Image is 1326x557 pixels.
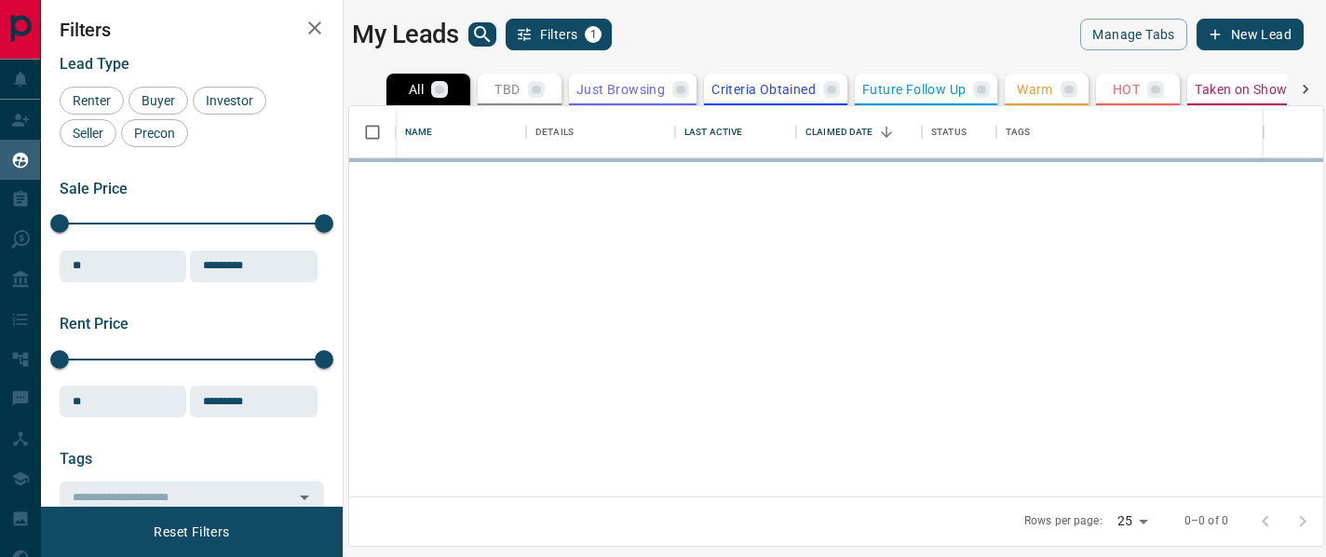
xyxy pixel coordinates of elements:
[1195,83,1313,96] p: Taken on Showings
[526,106,675,158] div: Details
[494,83,520,96] p: TBD
[60,55,129,73] span: Lead Type
[1197,19,1304,50] button: New Lead
[128,126,182,141] span: Precon
[193,87,266,115] div: Investor
[291,484,318,510] button: Open
[796,106,922,158] div: Claimed Date
[1184,513,1228,529] p: 0–0 of 0
[60,450,92,468] span: Tags
[60,87,124,115] div: Renter
[1024,513,1103,529] p: Rows per page:
[66,126,110,141] span: Seller
[468,22,496,47] button: search button
[199,93,260,108] span: Investor
[576,83,665,96] p: Just Browsing
[506,19,613,50] button: Filters1
[60,119,116,147] div: Seller
[409,83,424,96] p: All
[396,106,526,158] div: Name
[121,119,188,147] div: Precon
[1113,83,1140,96] p: HOT
[996,106,1264,158] div: Tags
[1110,508,1155,535] div: 25
[60,315,129,333] span: Rent Price
[1017,83,1053,96] p: Warm
[684,106,742,158] div: Last Active
[922,106,996,158] div: Status
[535,106,574,158] div: Details
[66,93,117,108] span: Renter
[862,83,966,96] p: Future Follow Up
[587,28,600,41] span: 1
[711,83,816,96] p: Criteria Obtained
[873,119,900,145] button: Sort
[135,93,182,108] span: Buyer
[805,106,873,158] div: Claimed Date
[1080,19,1186,50] button: Manage Tabs
[60,19,324,41] h2: Filters
[931,106,967,158] div: Status
[675,106,796,158] div: Last Active
[142,516,241,548] button: Reset Filters
[60,180,128,197] span: Sale Price
[129,87,188,115] div: Buyer
[405,106,433,158] div: Name
[352,20,459,49] h1: My Leads
[1006,106,1031,158] div: Tags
